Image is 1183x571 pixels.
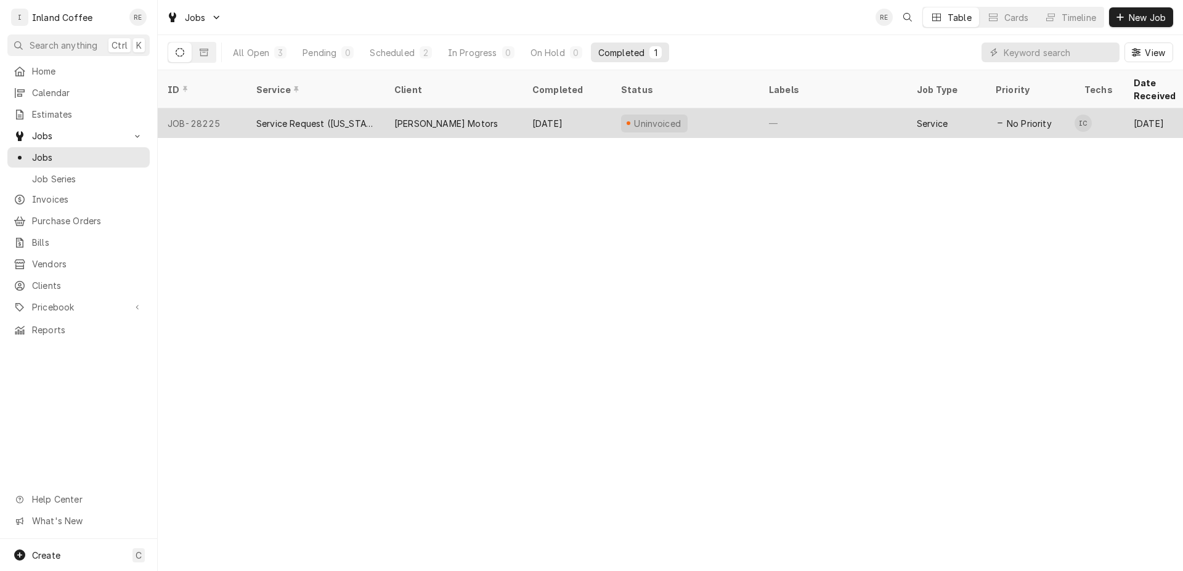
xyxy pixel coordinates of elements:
[532,83,599,96] div: Completed
[7,232,150,253] a: Bills
[32,550,60,561] span: Create
[7,169,150,189] a: Job Series
[1075,115,1092,132] div: IC
[1124,43,1173,62] button: View
[32,236,144,249] span: Bills
[7,211,150,231] a: Purchase Orders
[7,61,150,81] a: Home
[32,151,144,164] span: Jobs
[917,83,976,96] div: Job Type
[1075,115,1092,132] div: Inland Coffee and Beverage (Service Company)'s Avatar
[233,46,269,59] div: All Open
[7,320,150,340] a: Reports
[1004,43,1113,62] input: Keyword search
[32,65,144,78] span: Home
[32,493,142,506] span: Help Center
[32,108,144,121] span: Estimates
[1007,117,1052,130] span: No Priority
[448,46,497,59] div: In Progress
[32,214,144,227] span: Purchase Orders
[136,39,142,52] span: K
[7,34,150,56] button: Search anythingCtrlK
[7,83,150,103] a: Calendar
[136,549,142,562] span: C
[394,83,510,96] div: Client
[32,193,144,206] span: Invoices
[161,7,227,28] a: Go to Jobs
[7,126,150,146] a: Go to Jobs
[129,9,147,26] div: Ruth Easley's Avatar
[652,46,659,59] div: 1
[522,108,611,138] div: [DATE]
[1084,83,1114,96] div: Techs
[1142,46,1168,59] span: View
[32,301,125,314] span: Pricebook
[32,86,144,99] span: Calendar
[621,83,747,96] div: Status
[1004,11,1029,24] div: Cards
[32,257,144,270] span: Vendors
[32,279,144,292] span: Clients
[898,7,917,27] button: Open search
[277,46,284,59] div: 3
[185,11,206,24] span: Jobs
[598,46,644,59] div: Completed
[572,46,580,59] div: 0
[256,83,372,96] div: Service
[1126,11,1168,24] span: New Job
[11,9,28,26] div: I
[876,9,893,26] div: Ruth Easley's Avatar
[30,39,97,52] span: Search anything
[759,108,907,138] div: —
[256,117,375,130] div: Service Request ([US_STATE])
[876,9,893,26] div: RE
[7,104,150,124] a: Estimates
[948,11,972,24] div: Table
[32,129,125,142] span: Jobs
[158,108,246,138] div: JOB-28225
[112,39,128,52] span: Ctrl
[32,11,92,24] div: Inland Coffee
[917,117,948,130] div: Service
[32,514,142,527] span: What's New
[996,83,1062,96] div: Priority
[168,83,234,96] div: ID
[7,147,150,168] a: Jobs
[129,9,147,26] div: RE
[1109,7,1173,27] button: New Job
[7,297,150,317] a: Go to Pricebook
[7,189,150,209] a: Invoices
[531,46,565,59] div: On Hold
[370,46,414,59] div: Scheduled
[32,323,144,336] span: Reports
[505,46,512,59] div: 0
[394,117,498,130] div: [PERSON_NAME] Motors
[633,117,683,130] div: Uninvoiced
[7,254,150,274] a: Vendors
[1062,11,1096,24] div: Timeline
[32,172,144,185] span: Job Series
[769,83,897,96] div: Labels
[7,275,150,296] a: Clients
[303,46,336,59] div: Pending
[7,489,150,509] a: Go to Help Center
[344,46,351,59] div: 0
[7,511,150,531] a: Go to What's New
[422,46,429,59] div: 2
